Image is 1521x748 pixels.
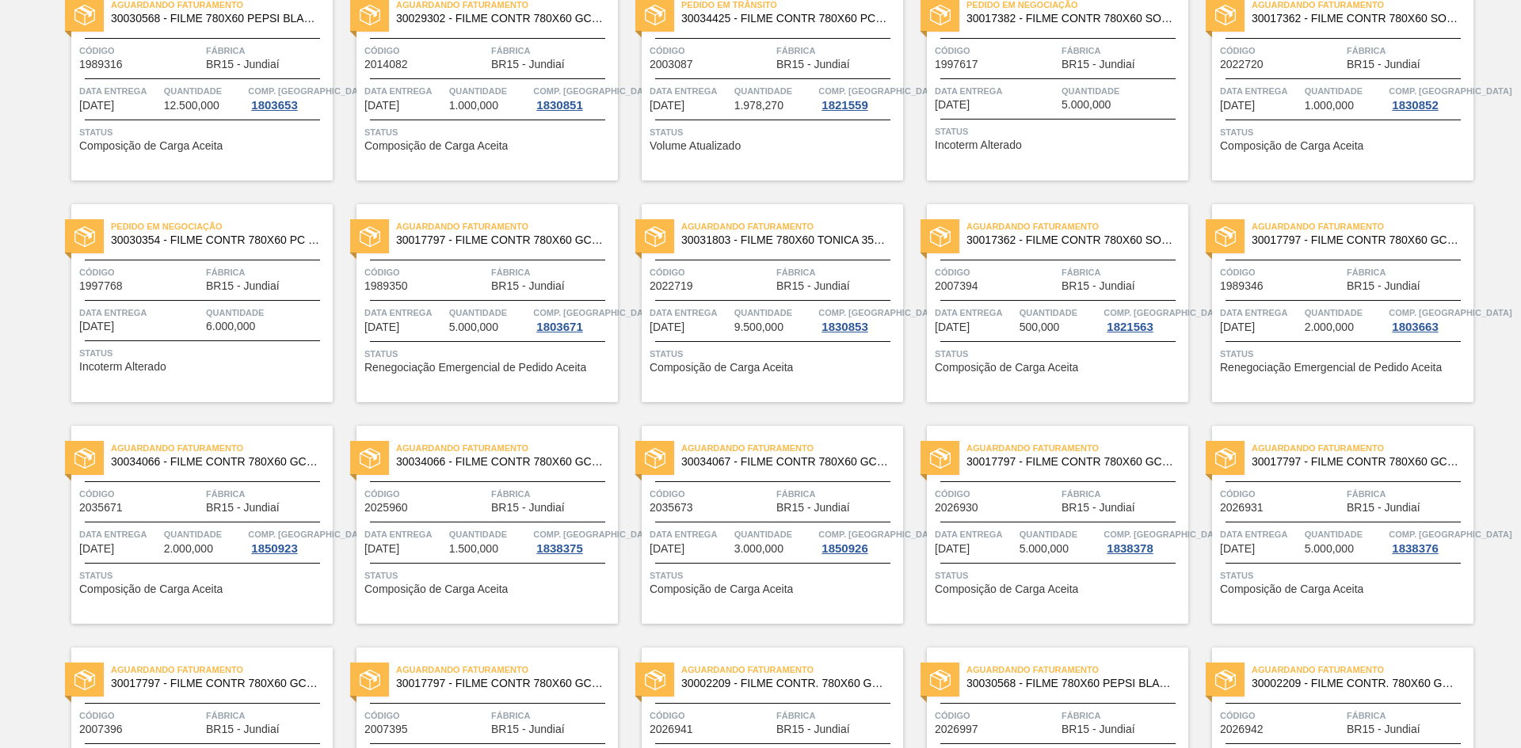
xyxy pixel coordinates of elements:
[776,264,899,280] span: Fábrica
[360,5,380,25] img: status
[935,486,1058,502] span: Código
[818,321,871,333] div: 1830853
[79,59,123,70] span: 1989316
[206,43,329,59] span: Fábrica
[650,708,772,723] span: Código
[79,345,329,361] span: Status
[491,43,614,59] span: Fábrica
[79,305,202,321] span: Data entrega
[449,321,498,333] span: 5.000,000
[206,59,280,70] span: BR15 - Jundiaí
[449,83,530,99] span: Quantidade
[1305,526,1386,542] span: Quantidade
[650,346,899,362] span: Status
[1062,43,1184,59] span: Fábrica
[650,568,899,583] span: Status
[1389,83,1511,99] span: Comp. Carga
[79,140,223,152] span: Composição de Carga Aceita
[364,100,399,112] span: 23/09/2025
[248,526,329,555] a: Comp. [GEOGRAPHIC_DATA]1850923
[930,448,951,469] img: status
[1220,124,1470,140] span: Status
[1347,264,1470,280] span: Fábrica
[364,583,508,595] span: Composição de Carga Aceita
[111,13,320,25] span: 30030568 - FILME 780X60 PEPSI BLACK NIV24
[1215,5,1236,25] img: status
[74,670,95,690] img: status
[364,264,487,280] span: Código
[1220,43,1343,59] span: Código
[533,83,656,99] span: Comp. Carga
[1389,526,1511,542] span: Comp. Carga
[734,321,783,333] span: 9.500,000
[79,361,166,373] span: Incoterm Alterado
[79,43,202,59] span: Código
[206,486,329,502] span: Fábrica
[1305,305,1386,321] span: Quantidade
[776,280,850,292] span: BR15 - Jundiaí
[396,234,605,246] span: 30017797 - FILME CONTR 780X60 GCA ZERO 350ML NIV22
[491,723,565,735] span: BR15 - Jundiaí
[776,723,850,735] span: BR15 - Jundiaí
[111,440,333,456] span: Aguardando Faturamento
[930,5,951,25] img: status
[364,280,408,292] span: 1989350
[1220,100,1255,112] span: 02/10/2025
[74,5,95,25] img: status
[491,502,565,514] span: BR15 - Jundiaí
[935,99,970,111] span: 01/10/2025
[776,43,899,59] span: Fábrica
[1220,526,1301,542] span: Data entrega
[935,264,1058,280] span: Código
[364,486,487,502] span: Código
[681,13,890,25] span: 30034425 - FILME CONTR 780X60 PCTW LT350 NIV25
[491,280,565,292] span: BR15 - Jundiaí
[1020,321,1060,333] span: 500,000
[935,362,1078,374] span: Composição de Carga Aceita
[734,526,815,542] span: Quantidade
[1252,440,1473,456] span: Aguardando Faturamento
[206,321,255,332] span: 6.000,000
[364,83,445,99] span: Data entrega
[1347,708,1470,723] span: Fábrica
[206,280,280,292] span: BR15 - Jundiaí
[734,305,815,321] span: Quantidade
[248,542,300,555] div: 1850923
[1220,83,1301,99] span: Data entrega
[650,264,772,280] span: Código
[734,83,815,99] span: Quantidade
[396,678,605,689] span: 30017797 - FILME CONTR 780X60 GCA ZERO 350ML NIV22
[1389,526,1470,555] a: Comp. [GEOGRAPHIC_DATA]1838376
[776,486,899,502] span: Fábrica
[111,678,320,689] span: 30017797 - FILME CONTR 780X60 GCA ZERO 350ML NIV22
[364,43,487,59] span: Código
[79,543,114,555] span: 08/10/2025
[650,100,684,112] span: 28/09/2025
[645,448,665,469] img: status
[533,305,656,321] span: Comp. Carga
[206,723,280,735] span: BR15 - Jundiaí
[935,568,1184,583] span: Status
[364,708,487,723] span: Código
[1389,99,1441,112] div: 1830852
[79,502,123,514] span: 2035671
[364,362,586,374] span: Renegociação Emergencial de Pedido Aceita
[734,100,783,112] span: 1.978,270
[364,321,399,333] span: 03/10/2025
[1252,218,1473,234] span: Aguardando Faturamento
[364,305,445,321] span: Data entrega
[818,542,871,555] div: 1850926
[966,234,1176,246] span: 30017362 - FILME CONTR 780X60 SODA ZERO LT350 429
[935,139,1022,151] span: Incoterm Alterado
[449,305,530,321] span: Quantidade
[533,99,585,112] div: 1830851
[1188,426,1473,624] a: statusAguardando Faturamento30017797 - FILME CONTR 780X60 GCA ZERO 350ML NIV22Código2026931Fábric...
[1347,486,1470,502] span: Fábrica
[650,526,730,542] span: Data entrega
[818,83,899,112] a: Comp. [GEOGRAPHIC_DATA]1821559
[164,543,213,555] span: 2.000,000
[74,226,95,247] img: status
[1215,670,1236,690] img: status
[533,526,656,542] span: Comp. Carga
[1389,321,1441,333] div: 1803663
